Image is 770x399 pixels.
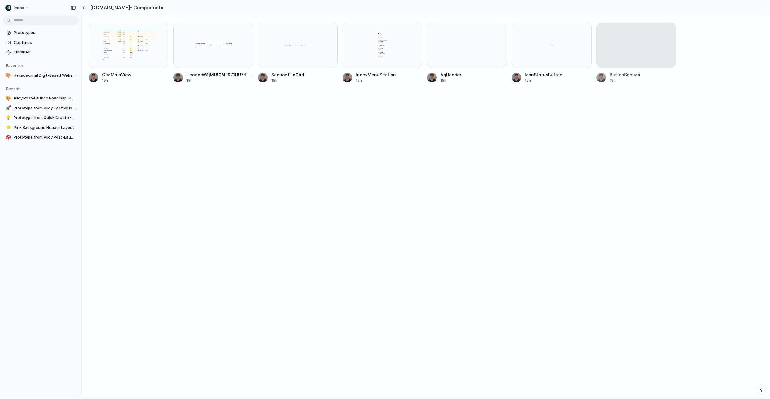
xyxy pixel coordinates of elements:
div: 🎯 [5,134,11,140]
span: GridMainView [102,72,168,78]
div: 15h [271,78,338,83]
a: 🚀Prototype from Alloy › Active issues [3,104,78,113]
a: 💡Prototype from Quick Create - Canva [3,113,78,122]
span: Prototype from Alloy › Active issues [14,105,76,111]
span: Index [14,5,24,11]
span: Pink Background Header Layout [14,125,76,131]
span: Alloy Post-Launch Roadmap UI Update [14,95,76,101]
button: Index [3,3,33,13]
div: 💡 [5,115,11,121]
div: 15h [102,78,168,83]
span: Prototypes [14,30,76,36]
div: ⭐ [5,125,11,131]
a: Libraries [3,48,78,57]
a: 🎯Prototype from Alloy Post-Launch Roadmap [3,133,78,142]
span: IconStatusButton [525,72,591,78]
div: 🚀 [5,105,11,111]
span: ButtonSection [610,72,676,78]
span: HeaderWAjMt8CMF9Z1HU7rFQ5o [186,72,253,78]
a: 🎨Hexadecimal Digit-Based Website Demo [3,71,78,80]
a: Captures [3,38,78,47]
span: Favorites [6,63,24,68]
span: SectionTileGrid [271,72,338,78]
h2: [DOMAIN_NAME] - Components [88,4,163,11]
div: 15h [186,78,253,83]
a: 🎨Alloy Post-Launch Roadmap UI Update [3,94,78,103]
div: 🎨 [5,72,11,78]
div: 15h [525,78,591,83]
span: Prototype from Quick Create - Canva [14,115,76,121]
span: Recent [6,86,20,91]
span: AgHeader [440,72,507,78]
span: Prototype from Alloy Post-Launch Roadmap [14,134,76,140]
span: Hexadecimal Digit-Based Website Demo [14,72,76,78]
span: Captures [14,40,76,46]
div: 15h [356,78,422,83]
span: IndexMenuSection [356,72,422,78]
div: 🎨 [5,95,11,101]
div: 15h [610,78,676,83]
div: 15h [440,78,507,83]
a: ⭐Pink Background Header Layout [3,123,78,132]
a: Prototypes [3,28,78,37]
span: Libraries [14,49,76,55]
